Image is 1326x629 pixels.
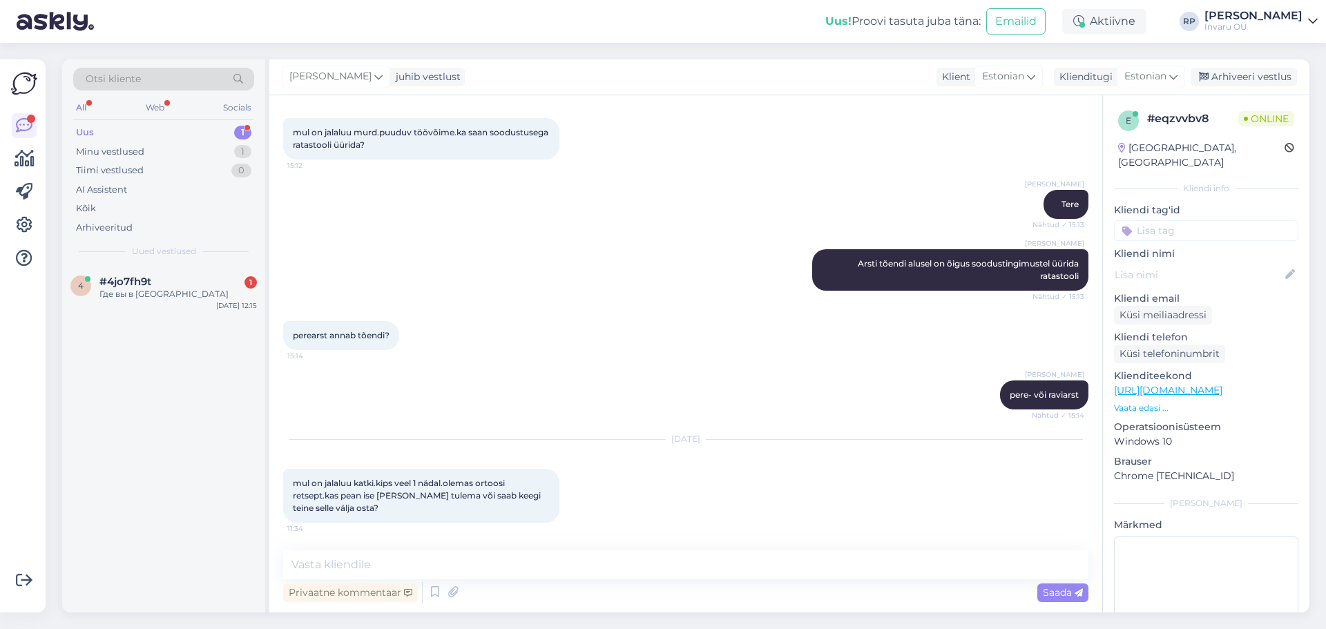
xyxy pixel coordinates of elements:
p: Kliendi nimi [1114,246,1298,261]
div: Arhiveeritud [76,221,133,235]
div: Küsi telefoninumbrit [1114,345,1225,363]
div: Uus [76,126,94,139]
span: Nähtud ✓ 15:13 [1032,291,1084,302]
p: Chrome [TECHNICAL_ID] [1114,469,1298,483]
input: Lisa tag [1114,220,1298,241]
span: Uued vestlused [132,245,196,258]
div: All [73,99,89,117]
p: Brauser [1114,454,1298,469]
div: Kliendi info [1114,182,1298,195]
span: 4 [78,280,84,291]
div: Arhiveeri vestlus [1191,68,1297,86]
span: [PERSON_NAME] [1025,369,1084,380]
span: mul on jalaluu murd.puuduv töövõime.ka saan soodustusega ratastooli üürida? [293,127,550,150]
div: Invaru OÜ [1204,21,1303,32]
p: Windows 10 [1114,434,1298,449]
span: Estonian [1124,69,1166,84]
p: Märkmed [1114,518,1298,532]
div: Web [143,99,167,117]
div: [PERSON_NAME] [1114,497,1298,510]
span: Saada [1043,586,1083,599]
span: mul on jalaluu katki.kips veel 1 nädal.olemas ortoosi retsept.kas pean ise [PERSON_NAME] tulema v... [293,478,543,513]
img: Askly Logo [11,70,37,97]
div: Küsi meiliaadressi [1114,306,1212,325]
div: Minu vestlused [76,145,144,159]
button: Emailid [986,8,1046,35]
p: Kliendi telefon [1114,330,1298,345]
div: Tiimi vestlused [76,164,144,177]
input: Lisa nimi [1115,267,1282,282]
div: 1 [234,126,251,139]
div: [DATE] 12:15 [216,300,257,311]
div: # eqzvvbv8 [1147,110,1238,127]
div: 0 [231,164,251,177]
div: Klienditugi [1054,70,1113,84]
p: Klienditeekond [1114,369,1298,383]
div: Aktiivne [1062,9,1146,34]
div: Socials [220,99,254,117]
div: Kõik [76,202,96,215]
span: [PERSON_NAME] [1025,238,1084,249]
span: Tere [1061,199,1079,209]
div: [PERSON_NAME] [1204,10,1303,21]
div: Proovi tasuta juba täna: [825,13,981,30]
div: Privaatne kommentaar [283,583,418,602]
a: [PERSON_NAME]Invaru OÜ [1204,10,1318,32]
span: perearst annab tõendi? [293,330,390,340]
b: Uus! [825,14,852,28]
p: Kliendi tag'id [1114,203,1298,217]
span: [PERSON_NAME] [289,69,372,84]
span: [PERSON_NAME] [1025,179,1084,189]
div: AI Assistent [76,183,127,197]
p: Kliendi email [1114,291,1298,306]
span: e [1126,115,1131,126]
p: Operatsioonisüsteem [1114,420,1298,434]
span: Otsi kliente [86,72,141,86]
div: 1 [244,276,257,289]
span: Arsti tõendi alusel on õigus soodustingimustel üürida ratastooli [858,258,1081,281]
span: Online [1238,111,1294,126]
div: 1 [234,145,251,159]
p: Vaata edasi ... [1114,402,1298,414]
div: RP [1180,12,1199,31]
div: juhib vestlust [390,70,461,84]
span: Estonian [982,69,1024,84]
a: [URL][DOMAIN_NAME] [1114,384,1222,396]
span: #4jo7fh9t [99,275,151,288]
div: [DATE] [283,433,1088,445]
div: Klient [936,70,970,84]
span: Nähtud ✓ 15:13 [1032,220,1084,230]
span: 15:14 [287,351,339,361]
span: 11:34 [287,523,339,534]
span: pere- või raviarst [1010,389,1079,400]
span: 15:12 [287,160,339,171]
div: [GEOGRAPHIC_DATA], [GEOGRAPHIC_DATA] [1118,141,1285,170]
div: Где вы в [GEOGRAPHIC_DATA] [99,288,257,300]
span: Nähtud ✓ 15:14 [1032,410,1084,420]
